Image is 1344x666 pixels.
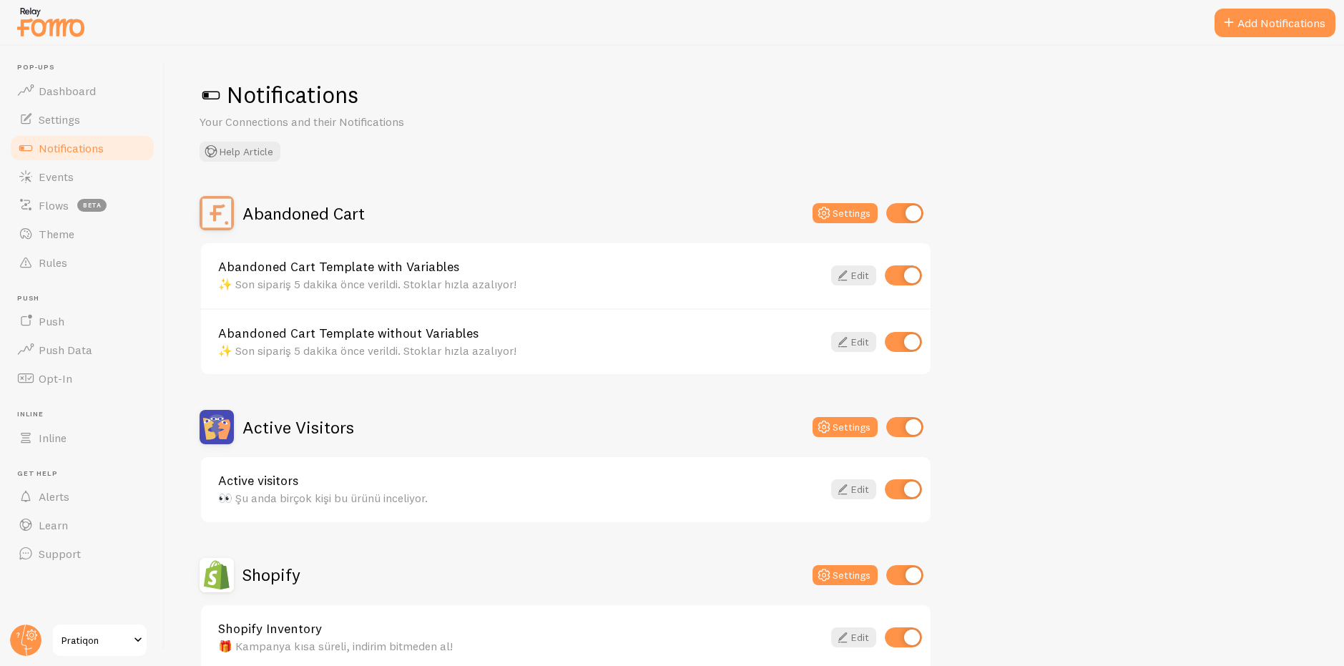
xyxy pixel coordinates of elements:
[9,162,156,191] a: Events
[39,112,80,127] span: Settings
[9,482,156,511] a: Alerts
[218,260,823,273] a: Abandoned Cart Template with Variables
[831,479,876,499] a: Edit
[39,371,72,386] span: Opt-In
[17,410,156,419] span: Inline
[9,511,156,539] a: Learn
[242,564,300,586] h2: Shopify
[200,142,280,162] button: Help Article
[39,547,81,561] span: Support
[39,518,68,532] span: Learn
[62,632,129,649] span: Pratiqon
[218,278,823,290] div: ✨ Son sipariş 5 dakika önce verildi. Stoklar hızla azalıyor!
[17,294,156,303] span: Push
[9,248,156,277] a: Rules
[9,336,156,364] a: Push Data
[39,198,69,212] span: Flows
[9,539,156,568] a: Support
[813,565,878,585] button: Settings
[39,141,104,155] span: Notifications
[39,314,64,328] span: Push
[200,410,234,444] img: Active Visitors
[200,114,543,130] p: Your Connections and their Notifications
[218,622,823,635] a: Shopify Inventory
[39,343,92,357] span: Push Data
[39,431,67,445] span: Inline
[218,640,823,652] div: 🎁 Kampanya kısa süreli, indirim bitmeden al!
[39,170,74,184] span: Events
[200,558,234,592] img: Shopify
[200,196,234,230] img: Abandoned Cart
[9,423,156,452] a: Inline
[17,63,156,72] span: Pop-ups
[9,105,156,134] a: Settings
[9,191,156,220] a: Flows beta
[813,203,878,223] button: Settings
[200,80,1310,109] h1: Notifications
[242,416,354,439] h2: Active Visitors
[9,77,156,105] a: Dashboard
[39,227,74,241] span: Theme
[51,623,148,657] a: Pratiqon
[813,417,878,437] button: Settings
[831,265,876,285] a: Edit
[831,627,876,647] a: Edit
[77,199,107,212] span: beta
[39,255,67,270] span: Rules
[39,84,96,98] span: Dashboard
[39,489,69,504] span: Alerts
[9,220,156,248] a: Theme
[831,332,876,352] a: Edit
[9,134,156,162] a: Notifications
[218,474,823,487] a: Active visitors
[218,327,823,340] a: Abandoned Cart Template without Variables
[218,344,823,357] div: ✨ Son sipariş 5 dakika önce verildi. Stoklar hızla azalıyor!
[218,491,823,504] div: 👀 Şu anda birçok kişi bu ürünü inceliyor.
[242,202,365,225] h2: Abandoned Cart
[15,4,87,40] img: fomo-relay-logo-orange.svg
[9,364,156,393] a: Opt-In
[9,307,156,336] a: Push
[17,469,156,479] span: Get Help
